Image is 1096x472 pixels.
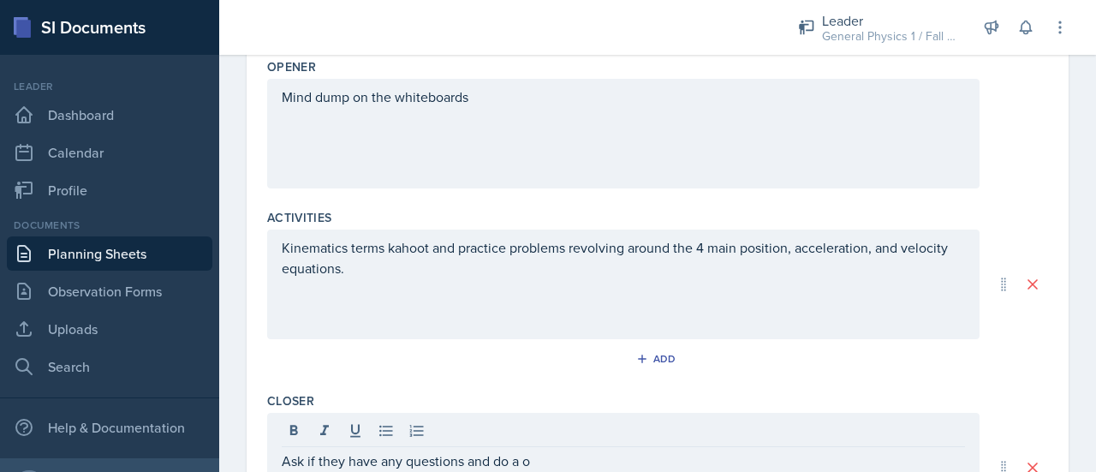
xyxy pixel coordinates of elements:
p: Mind dump on the whiteboards [282,87,965,107]
div: Leader [7,79,212,94]
div: General Physics 1 / Fall 2025 [822,27,959,45]
div: Documents [7,218,212,233]
a: Planning Sheets [7,236,212,271]
p: Kinematics terms kahoot and practice problems revolving around the 4 main position, acceleration,... [282,237,965,278]
div: Add [640,352,676,366]
p: Ask if they have any questions and do a o [282,451,965,471]
a: Calendar [7,135,212,170]
label: Activities [267,209,332,226]
a: Search [7,350,212,384]
a: Dashboard [7,98,212,132]
div: Help & Documentation [7,410,212,445]
button: Add [630,346,686,372]
label: Opener [267,58,316,75]
div: Leader [822,10,959,31]
a: Profile [7,173,212,207]
a: Uploads [7,312,212,346]
a: Observation Forms [7,274,212,308]
label: Closer [267,392,314,409]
